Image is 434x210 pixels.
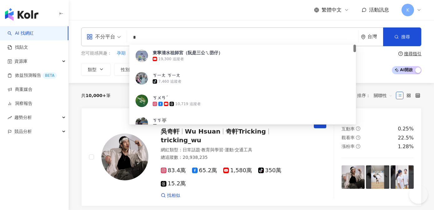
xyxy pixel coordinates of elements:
[161,136,201,144] span: tricking_wu
[357,90,396,100] div: 排序：
[235,147,252,152] span: 交通工具
[153,50,223,56] div: 東寧清水祖師宮（阮是三公ㄟ囝仔）
[258,167,281,174] span: 350萬
[367,34,383,39] div: 台灣
[7,115,12,120] span: rise
[342,165,365,188] img: post-image
[183,147,200,152] span: 日常話題
[7,30,34,37] a: searchAI 找網紅
[391,165,414,188] img: post-image
[342,126,355,131] span: 互動率
[14,54,27,68] span: 資源庫
[158,79,181,84] div: 7,460 追蹤者
[121,67,130,72] span: 性別
[223,147,224,152] span: ·
[226,128,266,135] span: 奇軒Tricking
[7,44,28,51] a: 找貼文
[398,143,414,150] div: 1.28%
[136,95,148,107] img: KOL Avatar
[7,72,57,79] a: 效益預測報告BETA
[86,93,106,98] span: 10,000+
[192,167,217,174] span: 65.2萬
[398,125,414,132] div: 0.25%
[406,7,409,13] span: K
[366,165,389,188] img: post-image
[223,167,252,174] span: 1,580萬
[401,34,410,39] span: 搜尋
[374,90,392,100] span: 關聯性
[136,50,148,62] img: KOL Avatar
[356,144,360,149] span: question-circle
[234,147,235,152] span: ·
[14,125,32,139] span: 競品分析
[153,72,180,78] div: ㄎㄧㄤ ㄎㄧㄤ
[86,32,115,42] div: 不分平台
[114,63,144,76] button: 性別
[398,134,414,141] div: 22.5%
[185,128,220,135] span: Wu Hsuan
[201,147,223,152] span: 教育與學習
[7,86,32,93] a: 商案媒合
[200,147,201,152] span: ·
[161,147,306,153] div: 網紅類型 ：
[161,128,180,135] span: 吳奇軒
[5,8,38,21] img: logo
[136,117,148,129] img: KOL Avatar
[161,193,180,199] a: 找相似
[116,50,126,57] button: 孕期
[153,95,168,101] div: ㄎㄨㄢˊ
[356,126,360,131] span: question-circle
[409,185,428,204] iframe: Help Scout Beacon - Open
[398,51,403,56] span: question-circle
[383,27,421,46] button: 搜尋
[101,134,148,180] img: KOL Avatar
[117,50,126,56] span: 孕期
[369,7,389,13] span: 活動訊息
[88,67,96,72] span: 類型
[175,101,201,107] div: 10,719 追蹤者
[81,93,111,98] div: 共 筆
[161,167,186,174] span: 83.4萬
[161,154,306,161] div: 總追蹤數 ： 20,938,235
[81,50,112,56] span: 您可能感興趣：
[356,135,360,140] span: question-circle
[342,144,355,149] span: 漲粉率
[81,63,111,76] button: 類型
[167,193,180,199] span: 找相似
[158,56,184,62] div: 19,300 追蹤者
[81,108,422,207] a: KOL Avatar吳奇軒Wu Hsuan奇軒Trickingtricking_wu網紅類型：日常話題·教育與學習·運動·交通工具總追蹤數：20,938,23583.4萬65.2萬1,580萬3...
[404,51,422,56] div: 搜尋指引
[158,124,184,129] div: 11,100 追蹤者
[86,34,93,40] span: appstore
[342,135,355,140] span: 觀看率
[161,180,186,187] span: 15.2萬
[153,117,167,123] div: ㄎㄎ🐺
[136,72,148,85] img: KOL Avatar
[322,7,342,13] span: 繁體中文
[7,100,32,107] a: 洞察報告
[14,110,32,125] span: 趨勢分析
[361,35,366,39] span: environment
[225,147,234,152] span: 運動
